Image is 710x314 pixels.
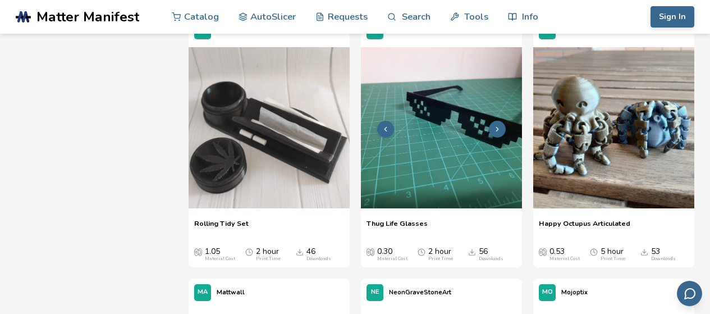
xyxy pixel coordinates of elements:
div: 2 hour [428,247,453,262]
span: Downloads [296,247,304,256]
div: 46 [306,247,331,262]
span: Average Cost [367,247,374,256]
a: Happy Octupus Articulated [539,219,630,236]
span: Downloads [468,247,476,256]
span: MO [542,289,553,296]
div: 56 [479,247,503,262]
div: 53 [651,247,676,262]
span: Average Print Time [245,247,253,256]
span: Matter Manifest [36,9,139,25]
span: Average Cost [194,247,202,256]
div: 0.53 [549,247,580,262]
span: Average Print Time [590,247,598,256]
div: Downloads [479,256,503,262]
div: 2 hour [256,247,281,262]
div: Material Cost [377,256,407,262]
div: Print Time [256,256,281,262]
div: 0.30 [377,247,407,262]
span: NE [371,289,379,296]
button: Send feedback via email [677,281,702,306]
div: Downloads [651,256,676,262]
div: 5 hour [601,247,625,262]
div: Print Time [601,256,625,262]
div: Print Time [428,256,453,262]
a: Thug Life Glasses [367,219,428,236]
div: Downloads [306,256,331,262]
a: Rolling Tidy Set [194,219,249,236]
div: 1.05 [205,247,235,262]
div: Material Cost [549,256,580,262]
span: Downloads [640,247,648,256]
span: Average Print Time [418,247,425,256]
p: NeonGraveStoneArt [389,286,451,298]
div: Material Cost [205,256,235,262]
span: Average Cost [539,247,547,256]
p: Mattwall [217,286,245,298]
p: Mojoptix [561,286,588,298]
button: Sign In [651,6,694,28]
span: MA [198,289,208,296]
